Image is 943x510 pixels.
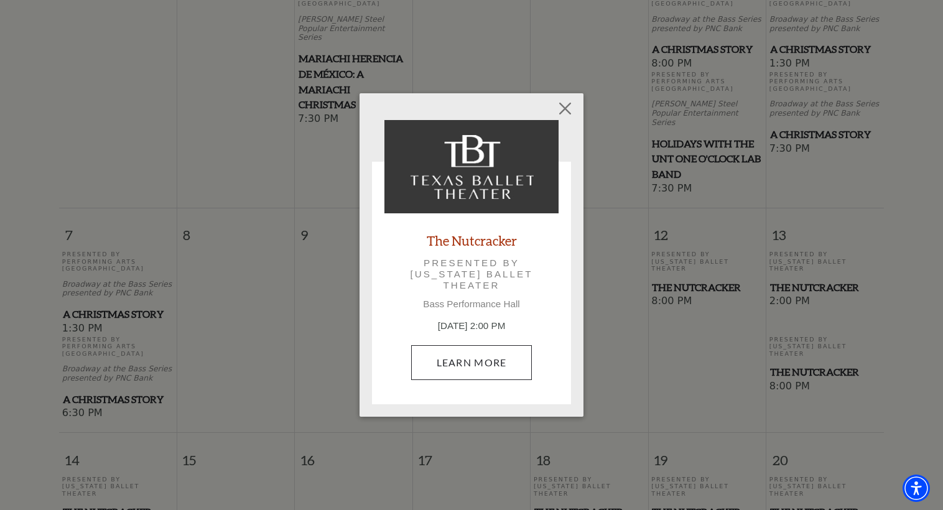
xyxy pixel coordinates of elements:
img: The Nutcracker [384,120,559,213]
p: [DATE] 2:00 PM [384,319,559,333]
p: Bass Performance Hall [384,299,559,310]
div: Accessibility Menu [903,475,930,502]
a: The Nutcracker [427,232,517,249]
p: Presented by [US_STATE] Ballet Theater [402,257,541,292]
button: Close [554,97,577,121]
a: December 13, 2:00 PM Learn More [411,345,532,380]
